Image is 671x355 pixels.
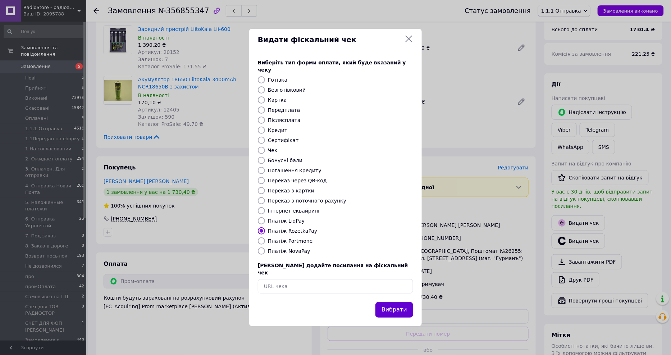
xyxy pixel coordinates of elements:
[268,97,287,103] label: Картка
[268,168,321,173] label: Погашення кредиту
[268,107,300,113] label: Передплата
[268,188,314,194] label: Переказ з картки
[268,87,306,93] label: Безготівковий
[268,137,299,143] label: Сертифікат
[268,127,287,133] label: Кредит
[268,178,327,183] label: Переказ через QR-код
[258,279,413,293] input: URL чека
[268,238,313,244] label: Платіж Portmone
[375,302,413,318] button: Вибрати
[268,228,317,234] label: Платіж RozetkaPay
[258,263,408,276] span: [PERSON_NAME] додайте посилання на фіскальний чек
[268,147,278,153] label: Чек
[268,158,302,163] label: Бонусні бали
[268,218,305,224] label: Платіж LiqPay
[258,60,406,73] span: Виберіть тип форми оплати, який буде вказаний у чеку
[268,248,310,254] label: Платіж NovaPay
[268,77,287,83] label: Готівка
[268,198,346,204] label: Переказ з поточного рахунку
[268,117,301,123] label: Післясплата
[268,208,321,214] label: Інтернет еквайринг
